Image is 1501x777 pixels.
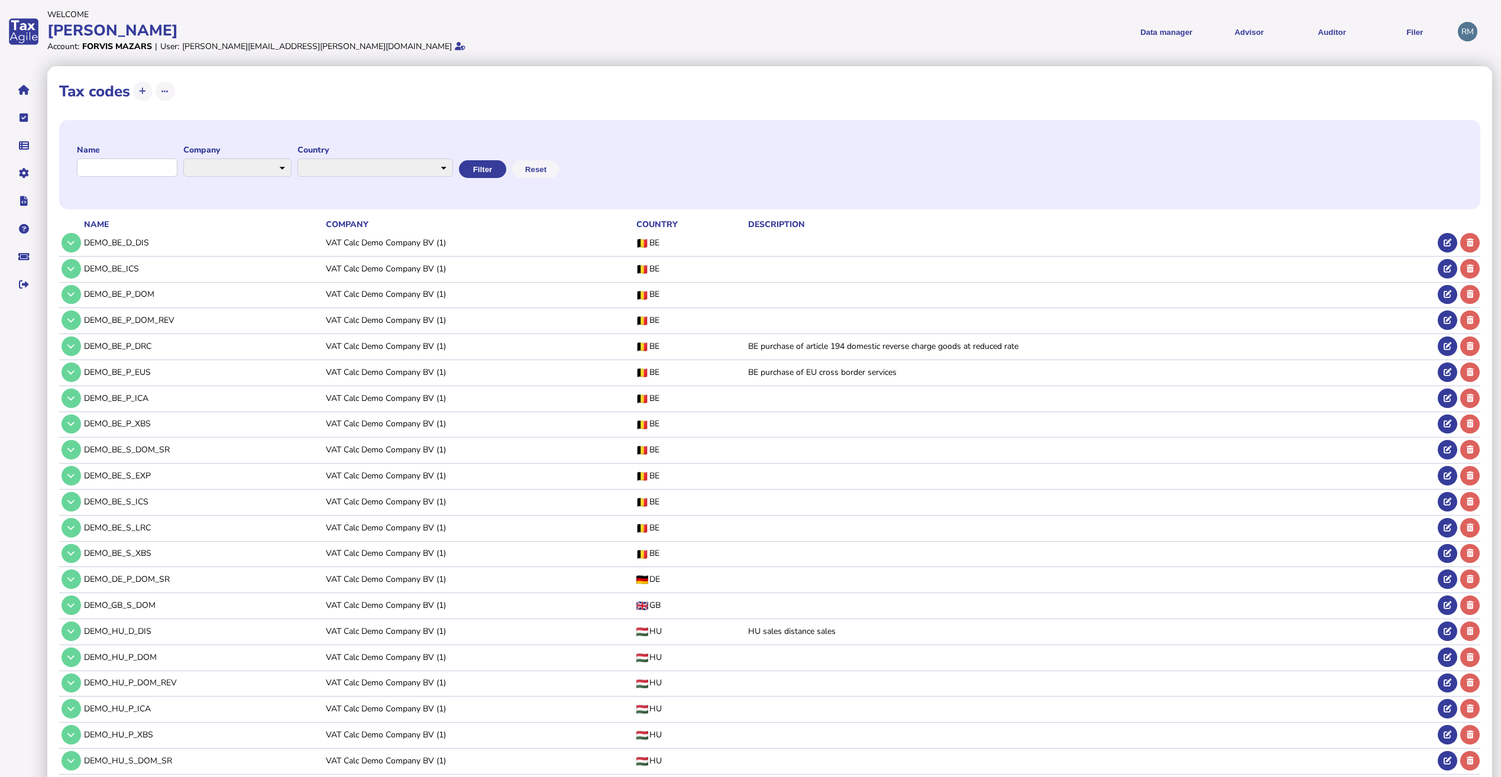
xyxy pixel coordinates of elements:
div: DE [636,574,745,585]
div: Profile settings [1458,22,1477,41]
menu: navigate products [753,17,1453,46]
td: VAT Calc Demo Company BV (1) [324,334,634,358]
button: Tax code details [62,544,81,564]
td: VAT Calc Demo Company BV (1) [324,723,634,747]
button: Delete tax code [1460,492,1480,511]
td: VAT Calc Demo Company BV (1) [324,619,634,643]
button: Delete tax code [1460,751,1480,770]
button: Tax code details [62,595,81,615]
button: Delete tax code [1460,674,1480,693]
img: BE flag [636,550,648,559]
img: HU flag [636,653,648,662]
button: Delete tax code [1460,362,1480,382]
button: Delete tax code [1460,259,1480,279]
button: Tax code details [62,310,81,330]
td: VAT Calc Demo Company BV (1) [324,256,634,280]
button: Edit tax code [1438,751,1457,770]
div: BE [636,522,745,533]
button: Delete tax code [1460,595,1480,615]
button: Edit tax code [1438,336,1457,356]
button: Edit tax code [1438,285,1457,305]
button: Tax code details [62,492,81,511]
div: BE [636,263,745,274]
button: Edit tax code [1438,259,1457,279]
button: Delete tax code [1460,647,1480,667]
div: Welcome [47,9,747,20]
div: HU [636,729,745,740]
td: VAT Calc Demo Company BV (1) [324,464,634,488]
button: Delete tax code [1460,621,1480,641]
button: Edit tax code [1438,621,1457,641]
div: BE [636,237,745,248]
button: Tax code details [62,466,81,485]
th: Name [82,218,324,231]
button: Tax code details [62,440,81,459]
td: DEMO_BE_P_EUS [82,360,324,384]
td: VAT Calc Demo Company BV (1) [324,515,634,539]
td: DEMO_BE_S_XBS [82,541,324,565]
button: Reset [512,160,559,178]
td: VAT Calc Demo Company BV (1) [324,386,634,410]
td: DEMO_BE_P_XBS [82,412,324,436]
button: Data manager [11,133,36,158]
label: Name [77,144,177,156]
button: Edit tax code [1438,647,1457,667]
button: Raise a support ticket [11,244,36,269]
img: BE flag [636,498,648,507]
button: Delete tax code [1460,388,1480,408]
button: Delete tax code [1460,310,1480,330]
button: Sign out [11,272,36,297]
div: BE [636,341,745,352]
label: Company [183,144,292,156]
button: Tax code details [62,621,81,641]
button: Shows a dropdown of VAT Advisor options [1212,17,1286,46]
button: Home [11,77,36,102]
button: Tax code details [62,336,81,356]
td: HU sales distance sales [746,619,1435,643]
img: BE flag [636,342,648,351]
button: Tasks [11,105,36,130]
td: VAT Calc Demo Company BV (1) [324,748,634,772]
button: Tax code details [62,647,81,667]
img: GB flag [636,601,648,610]
td: DEMO_HU_P_ICA [82,697,324,721]
div: [PERSON_NAME] [47,20,747,41]
td: DEMO_BE_D_DIS [82,231,324,255]
div: BE [636,444,745,455]
img: BE flag [636,265,648,274]
td: VAT Calc Demo Company BV (1) [324,308,634,332]
img: HU flag [636,627,648,636]
button: Developer hub links [11,189,36,213]
button: Shows a dropdown of Data manager options [1129,17,1204,46]
div: | [155,41,157,52]
img: BE flag [636,446,648,455]
button: Delete tax code [1460,336,1480,356]
button: Edit tax code [1438,518,1457,538]
div: Account: [47,41,79,52]
img: BE flag [636,368,648,377]
button: Edit tax code [1438,595,1457,615]
button: Edit tax code [1438,466,1457,485]
td: DEMO_HU_P_DOM_REV [82,671,324,695]
button: Tax code details [62,388,81,408]
button: Delete tax code [1460,544,1480,564]
button: Edit tax code [1438,388,1457,408]
div: HU [636,677,745,688]
img: BE flag [636,420,648,429]
button: Edit tax code [1438,674,1457,693]
button: Tax code details [62,233,81,252]
button: Edit tax code [1438,415,1457,434]
td: VAT Calc Demo Company BV (1) [324,671,634,695]
i: Email verified [455,42,465,50]
td: VAT Calc Demo Company BV (1) [324,412,634,436]
button: Delete tax code [1460,415,1480,434]
div: BE [636,289,745,300]
button: Edit tax code [1438,362,1457,382]
td: VAT Calc Demo Company BV (1) [324,567,634,591]
img: BE flag [636,291,648,300]
button: Filter [459,160,506,178]
button: Filer [1377,17,1452,46]
td: BE purchase of article 194 domestic reverse charge goods at reduced rate [746,334,1435,358]
button: Tax code details [62,415,81,434]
